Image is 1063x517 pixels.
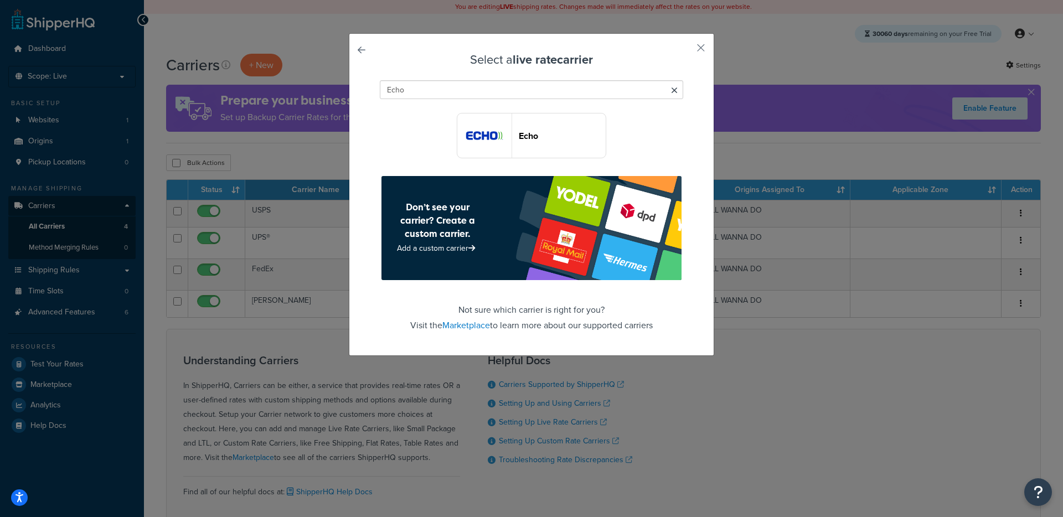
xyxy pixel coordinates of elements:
[377,53,686,66] h3: Select a
[380,80,683,99] input: Search Carriers
[397,242,478,254] a: Add a custom carrier
[377,176,686,333] footer: Not sure which carrier is right for you? Visit the to learn more about our supported carriers
[457,113,512,158] img: echoFreight logo
[519,131,606,141] header: Echo
[388,200,487,240] h4: Don’t see your carrier? Create a custom carrier.
[457,113,606,158] button: echoFreight logoEcho
[442,319,490,332] a: Marketplace
[1024,478,1052,506] button: Open Resource Center
[513,50,593,69] strong: live rate carrier
[671,83,678,99] span: Clear search query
